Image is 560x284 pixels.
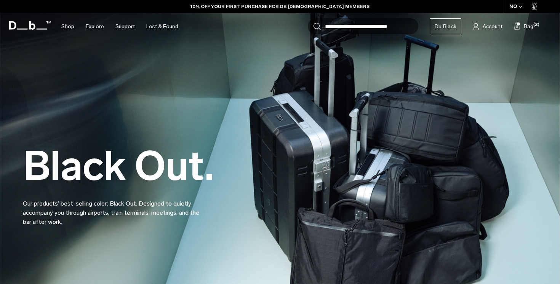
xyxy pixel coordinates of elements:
[533,22,539,28] span: (2)
[514,22,533,31] button: Bag (2)
[115,13,135,40] a: Support
[430,18,461,34] a: Db Black
[86,13,104,40] a: Explore
[61,13,74,40] a: Shop
[483,22,502,30] span: Account
[524,22,533,30] span: Bag
[146,13,178,40] a: Lost & Found
[190,3,370,10] a: 10% OFF YOUR FIRST PURCHASE FOR DB [DEMOGRAPHIC_DATA] MEMBERS
[473,22,502,31] a: Account
[56,13,184,40] nav: Main Navigation
[23,146,214,186] h2: Black Out.
[23,190,206,227] p: Our products’ best-selling color: Black Out. Designed to quietly accompany you through airports, ...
